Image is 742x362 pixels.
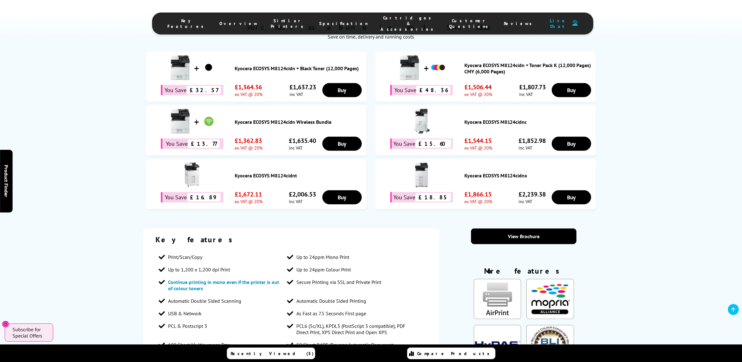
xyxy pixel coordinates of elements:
a: Buy [322,83,362,97]
span: ex VAT @ 20% [464,91,492,97]
span: Up to 24ppm Colour Print [296,266,351,273]
span: PCL & Postscript 3 [168,323,207,329]
a: Kyocera ECOSYS M8124cidnt [235,172,363,179]
span: As Fast as 7.5 Seconds First page [296,310,366,317]
span: £48.36 [416,86,450,94]
img: Mopria Certified [526,279,574,319]
span: £1,672.11 [235,190,263,198]
img: Kyocera ECOSYS M8124cidn + Toner Pack K (12,000 Pages) CMY (6,000 Pages) [397,55,422,80]
span: £1,637.23 [290,83,316,91]
a: View Brochure [471,228,576,244]
span: ex VAT @ 20% [464,198,492,204]
span: inc VAT [519,145,546,151]
a: Kyocera ECOSYS M8124cidnc [464,119,593,125]
span: £16.89 [187,193,221,202]
span: £1,362.83 [235,137,263,145]
span: £2,006.53 [289,190,316,198]
span: inc VAT [289,145,316,151]
span: £1,635.40 [289,137,316,145]
span: Recently Viewed (5) [231,351,314,356]
a: Buy [322,190,362,204]
span: Print/Scan/Copy [168,254,202,260]
a: Buy [552,137,591,151]
span: inc VAT [519,198,546,204]
div: Key features [156,235,427,244]
a: Kyocera ECOSYS M8124cidnx [464,172,593,179]
span: Secure Printing via SSL and Private Print [296,279,381,285]
span: Specification [320,21,368,26]
img: Kyocera ECOSYS M8124cidnx [409,162,434,187]
a: Recently Viewed (5) [227,348,315,359]
span: ex VAT @ 20% [235,91,263,97]
div: You Save [390,139,453,149]
img: Kyocera ECOSYS M8124cidn + Black Toner (12,000 Pages) [168,55,193,80]
span: Product Finder [3,165,9,197]
span: Key Features [168,18,207,29]
span: Cartridges & Accessories [381,15,437,32]
div: More features [471,266,576,279]
span: inc VAT [289,198,316,204]
a: Buy [552,83,591,97]
span: Up to 1,200 x 1,200 dpi Print [168,266,230,273]
span: 100 Sheet Multipurpose Tray [168,342,230,348]
span: Compare Products [417,351,493,356]
span: USB & Network [168,310,202,317]
span: inc VAT [290,91,316,97]
div: You Save [161,139,223,149]
a: KeyFeatureModal85 [474,314,521,320]
span: £1,807.73 [519,83,546,91]
span: £15.60 [415,139,451,148]
span: £18.85 [415,193,451,202]
span: Reviews [504,21,535,26]
img: Kyocera ECOSYS M8124cidn + Black Toner (12,000 Pages) [201,60,217,76]
span: £1,852.98 [519,137,546,145]
img: Kyocera ECOSYS M8124cidn + Toner Pack K (12,000 Pages) CMY (6,000 Pages) [430,60,446,76]
a: Buy [322,137,362,151]
span: ex VAT @ 20% [235,145,263,151]
button: Close [2,321,9,328]
a: Kyocera ECOSYS M8124cidn Wireless Bundle [235,119,363,125]
div: You Save [390,192,453,202]
span: £1,544.15 [464,137,492,145]
div: You Save [161,85,223,95]
span: Automatic Double Sided Scanning [168,298,241,304]
span: Continue printing in mono even if the printer is out of colour toners [168,279,279,291]
span: inc VAT [519,91,546,97]
a: Compare Products [407,348,495,359]
img: Kyocera ECOSYS M8124cidnc [409,109,434,134]
span: ex VAT @ 20% [464,145,492,151]
div: You Save [390,85,453,95]
span: £1,866.15 [464,190,492,198]
span: Similar Printers [271,18,307,29]
span: Subscribe for Special Offers [13,326,47,339]
span: Live Chat [548,18,569,29]
a: Kyocera ECOSYS M8124cidn + Toner Pack K (12,000 Pages) CMY (6,000 Pages) [464,62,593,75]
a: KeyFeatureModal324 [526,314,574,320]
span: Up to 24ppm Mono Print [296,254,349,260]
span: Automatic Double Sided Printing [296,298,366,304]
img: AirPrint [474,279,521,319]
img: user-headset-duotone.svg [572,20,578,26]
img: Kyocera ECOSYS M8124cidn Wireless Bundle [201,113,217,129]
img: Kyocera ECOSYS M8124cidnt [180,162,205,187]
span: £2,239.38 [519,190,546,198]
span: £32.57 [187,86,221,94]
div: You Save [161,192,223,202]
span: PCL6 (5c/XL), KPDL3 (PostScript 3 compatible), PDF Direct Print, XPS Direct Print and Open XPS [296,323,409,335]
span: £1,364.36 [235,83,263,91]
span: Customer Questions [449,18,492,29]
a: Kyocera ECOSYS M8124cidn + Black Toner (12,000 Pages) [235,65,363,71]
a: Buy [552,190,591,204]
span: £13.77 [188,139,220,148]
span: ex VAT @ 20% [235,198,263,204]
span: £1,506.44 [464,83,492,91]
img: Kyocera ECOSYS M8124cidn Wireless Bundle [168,109,193,134]
span: Overview [220,21,258,26]
span: 50 Sheet RADF (Reverse Automatic Document Feeder) [296,342,409,354]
